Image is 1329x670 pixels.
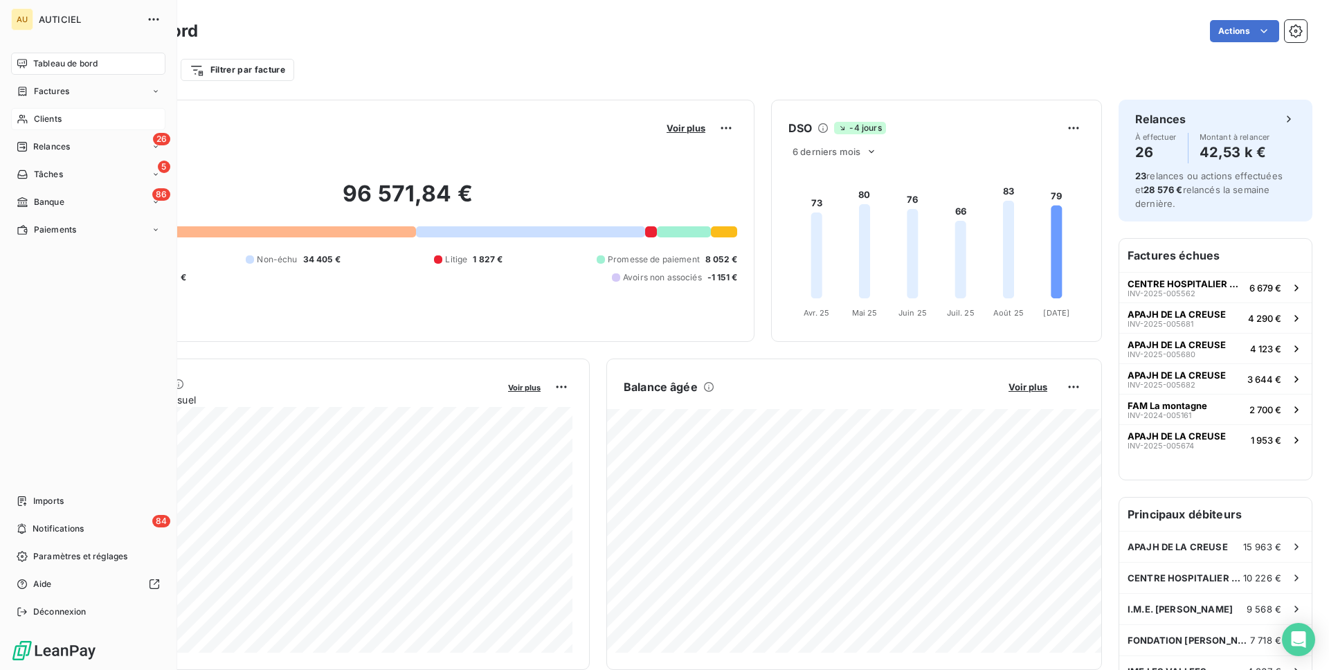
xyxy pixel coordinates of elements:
[1004,381,1051,393] button: Voir plus
[898,308,927,318] tspan: Juin 25
[1200,133,1270,141] span: Montant à relancer
[1250,635,1281,646] span: 7 718 €
[11,640,97,662] img: Logo LeanPay
[1250,343,1281,354] span: 4 123 €
[33,141,70,153] span: Relances
[608,253,700,266] span: Promesse de paiement
[1128,320,1193,328] span: INV-2025-005681
[705,253,737,266] span: 8 052 €
[662,122,709,134] button: Voir plus
[1251,435,1281,446] span: 1 953 €
[473,253,503,266] span: 1 827 €
[793,146,860,157] span: 6 derniers mois
[153,133,170,145] span: 26
[707,271,737,284] span: -1 151 €
[34,85,69,98] span: Factures
[1128,289,1195,298] span: INV-2025-005562
[1143,184,1182,195] span: 28 576 €
[1009,381,1047,392] span: Voir plus
[34,168,63,181] span: Tâches
[1128,541,1228,552] span: APAJH DE LA CREUSE
[1128,339,1226,350] span: APAJH DE LA CREUSE
[1200,141,1270,163] h4: 42,53 k €
[33,606,87,618] span: Déconnexion
[303,253,341,266] span: 34 405 €
[1248,313,1281,324] span: 4 290 €
[78,180,737,221] h2: 96 571,84 €
[1128,572,1243,583] span: CENTRE HOSPITALIER DE [GEOGRAPHIC_DATA]
[1135,111,1186,127] h6: Relances
[1249,404,1281,415] span: 2 700 €
[39,14,138,25] span: AUTICIEL
[34,196,64,208] span: Banque
[1282,623,1315,656] div: Open Intercom Messenger
[33,578,52,590] span: Aide
[1119,498,1312,531] h6: Principaux débiteurs
[834,122,885,134] span: -4 jours
[1128,278,1244,289] span: CENTRE HOSPITALIER DE [GEOGRAPHIC_DATA]
[1128,442,1194,450] span: INV-2025-005674
[181,59,294,81] button: Filtrer par facture
[33,57,98,70] span: Tableau de bord
[508,383,541,392] span: Voir plus
[33,550,127,563] span: Paramètres et réglages
[1119,272,1312,302] button: CENTRE HOSPITALIER DE [GEOGRAPHIC_DATA]INV-2025-0055626 679 €
[1243,541,1281,552] span: 15 963 €
[852,308,878,318] tspan: Mai 25
[1128,309,1226,320] span: APAJH DE LA CREUSE
[1135,133,1177,141] span: À effectuer
[993,308,1024,318] tspan: Août 25
[1128,411,1191,419] span: INV-2024-005161
[947,308,975,318] tspan: Juil. 25
[1247,374,1281,385] span: 3 644 €
[158,161,170,173] span: 5
[152,515,170,527] span: 84
[11,573,165,595] a: Aide
[1210,20,1279,42] button: Actions
[1135,170,1146,181] span: 23
[1119,302,1312,333] button: APAJH DE LA CREUSEINV-2025-0056814 290 €
[804,308,829,318] tspan: Avr. 25
[33,523,84,535] span: Notifications
[1128,350,1195,359] span: INV-2025-005680
[504,381,545,393] button: Voir plus
[1119,394,1312,424] button: FAM La montagneINV-2024-0051612 700 €
[1243,572,1281,583] span: 10 226 €
[1128,381,1195,389] span: INV-2025-005682
[34,224,76,236] span: Paiements
[788,120,812,136] h6: DSO
[34,113,62,125] span: Clients
[1119,333,1312,363] button: APAJH DE LA CREUSEINV-2025-0056804 123 €
[1249,282,1281,293] span: 6 679 €
[623,271,702,284] span: Avoirs non associés
[1119,424,1312,455] button: APAJH DE LA CREUSEINV-2025-0056741 953 €
[1119,363,1312,394] button: APAJH DE LA CREUSEINV-2025-0056823 644 €
[1247,604,1281,615] span: 9 568 €
[78,392,498,407] span: Chiffre d'affaires mensuel
[152,188,170,201] span: 86
[1128,635,1250,646] span: FONDATION [PERSON_NAME]
[33,495,64,507] span: Imports
[1128,400,1207,411] span: FAM La montagne
[1043,308,1069,318] tspan: [DATE]
[1119,239,1312,272] h6: Factures échues
[624,379,698,395] h6: Balance âgée
[1128,431,1226,442] span: APAJH DE LA CREUSE
[667,123,705,134] span: Voir plus
[1128,604,1233,615] span: I.M.E. [PERSON_NAME]
[1135,170,1283,209] span: relances ou actions effectuées et relancés la semaine dernière.
[257,253,297,266] span: Non-échu
[445,253,467,266] span: Litige
[1135,141,1177,163] h4: 26
[1128,370,1226,381] span: APAJH DE LA CREUSE
[11,8,33,30] div: AU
